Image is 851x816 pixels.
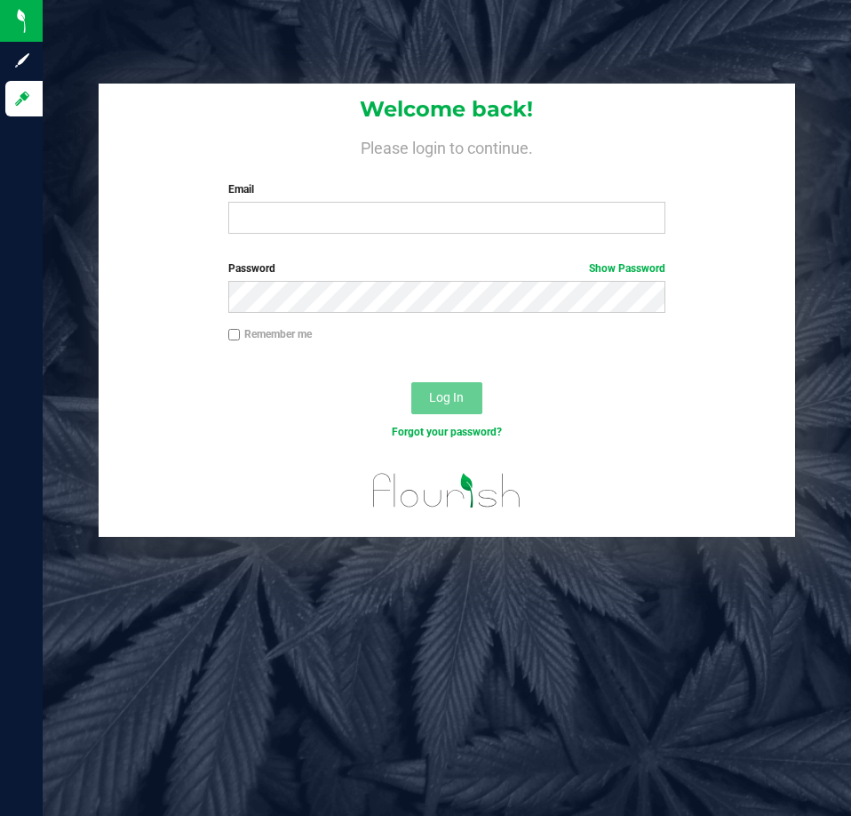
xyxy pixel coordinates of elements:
img: flourish_logo.svg [360,459,534,523]
a: Show Password [589,262,665,275]
inline-svg: Log in [13,90,31,108]
h1: Welcome back! [99,98,794,121]
span: Password [228,262,275,275]
label: Email [228,181,665,197]
button: Log In [411,382,482,414]
h4: Please login to continue. [99,135,794,156]
a: Forgot your password? [392,426,502,438]
span: Log In [429,390,464,404]
input: Remember me [228,329,241,341]
label: Remember me [228,326,312,342]
inline-svg: Sign up [13,52,31,69]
